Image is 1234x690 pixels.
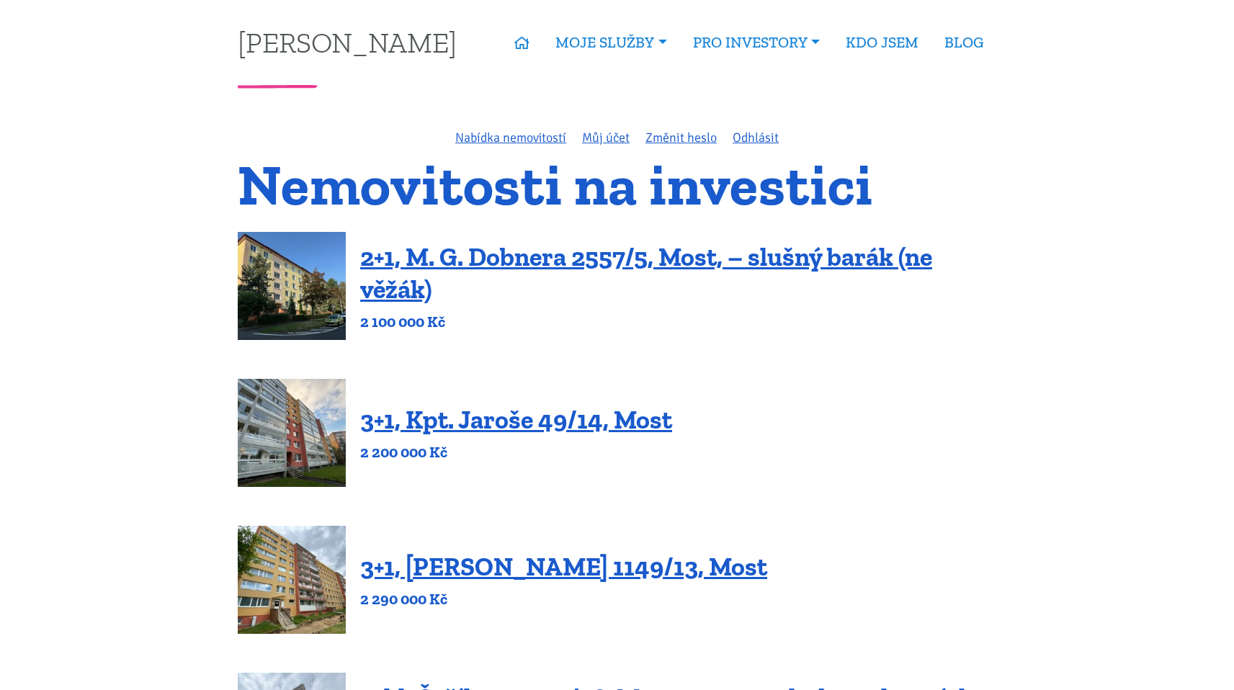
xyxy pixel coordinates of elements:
[582,130,630,145] a: Můj účet
[360,442,672,462] p: 2 200 000 Kč
[238,161,996,209] h1: Nemovitosti na investici
[360,241,932,305] a: 2+1, M. G. Dobnera 2557/5, Most, – slušný barák (ne věžák)
[733,130,779,145] a: Odhlásit
[360,551,767,582] a: 3+1, [PERSON_NAME] 1149/13, Most
[645,130,717,145] a: Změnit heslo
[360,312,996,332] p: 2 100 000 Kč
[238,28,457,56] a: [PERSON_NAME]
[360,589,767,609] p: 2 290 000 Kč
[680,26,833,59] a: PRO INVESTORY
[455,130,566,145] a: Nabídka nemovitostí
[833,26,931,59] a: KDO JSEM
[542,26,679,59] a: MOJE SLUŽBY
[360,404,672,435] a: 3+1, Kpt. Jaroše 49/14, Most
[931,26,996,59] a: BLOG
